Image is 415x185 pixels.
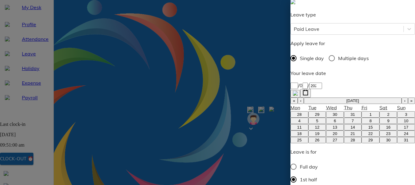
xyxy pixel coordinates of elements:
abbr: Wednesday [326,105,337,111]
button: 16 August 2025 [379,124,397,130]
button: 20 August 2025 [326,130,344,137]
p: Leave type [290,11,415,18]
abbr: 19 August 2025 [315,131,320,136]
abbr: 25 August 2025 [297,138,302,142]
button: « [290,98,297,104]
abbr: 30 July 2025 [333,112,337,117]
abbr: 18 August 2025 [297,131,302,136]
button: 31 August 2025 [397,137,415,143]
abbr: Tuesday [308,105,317,111]
button: 10 August 2025 [397,118,415,124]
button: 26 August 2025 [308,137,326,143]
span: 0 [300,82,303,88]
abbr: 26 August 2025 [315,138,320,142]
abbr: 23 August 2025 [386,131,391,136]
abbr: 10 August 2025 [404,119,408,123]
button: [DATE] [304,98,402,104]
abbr: 3 August 2025 [405,112,407,117]
button: 13 August 2025 [326,124,344,130]
div: Paid Leave [294,25,319,33]
span: 1st half [300,176,317,183]
abbr: 13 August 2025 [333,125,337,130]
abbr: 31 July 2025 [351,112,355,117]
span: Your leave date [290,70,326,76]
abbr: Monday [290,105,300,111]
button: 21 August 2025 [344,130,362,137]
abbr: 4 August 2025 [298,119,300,123]
abbr: 14 August 2025 [351,125,355,130]
input: -- [290,83,298,89]
button: 9 August 2025 [379,118,397,124]
span: / [308,82,309,88]
span: / [298,82,300,88]
abbr: 28 July 2025 [297,112,302,117]
button: 22 August 2025 [362,130,379,137]
button: 23 August 2025 [379,130,397,137]
abbr: Friday [362,105,367,111]
abbr: 16 August 2025 [386,125,391,130]
button: 12 August 2025 [308,124,326,130]
button: 27 August 2025 [326,137,344,143]
button: » [408,98,415,104]
abbr: 30 August 2025 [386,138,391,142]
button: 30 August 2025 [379,137,397,143]
abbr: 9 August 2025 [387,119,389,123]
button: 29 July 2025 [308,111,326,118]
abbr: 31 August 2025 [404,138,408,142]
abbr: 29 August 2025 [368,138,373,142]
button: 2 August 2025 [379,111,397,118]
abbr: 21 August 2025 [351,131,355,136]
button: 31 July 2025 [344,111,362,118]
abbr: 28 August 2025 [351,138,355,142]
button: 18 August 2025 [290,130,308,137]
button: › [402,98,408,104]
button: 6 August 2025 [326,118,344,124]
abbr: Thursday [344,105,352,111]
button: 4 August 2025 [290,118,308,124]
button: 15 August 2025 [362,124,379,130]
p: Leave is for [290,148,323,155]
button: 14 August 2025 [344,124,362,130]
span: Full day [300,163,318,170]
span: Single day [300,55,324,62]
abbr: 1 August 2025 [369,112,372,117]
button: 11 August 2025 [290,124,308,130]
span: Apply leave for [290,40,325,46]
abbr: 15 August 2025 [368,125,373,130]
button: 28 July 2025 [290,111,308,118]
button: 30 July 2025 [326,111,344,118]
abbr: 7 August 2025 [352,119,354,123]
img: clearIcon.00697547.svg [293,91,298,96]
button: 25 August 2025 [290,137,308,143]
abbr: 2 August 2025 [387,112,389,117]
abbr: 17 August 2025 [404,125,408,130]
abbr: Sunday [397,105,406,111]
div: daytype [290,52,415,65]
button: 1 August 2025 [362,111,379,118]
abbr: 5 August 2025 [316,119,318,123]
button: 17 August 2025 [397,124,415,130]
button: 7 August 2025 [344,118,362,124]
abbr: 22 August 2025 [368,131,373,136]
abbr: 11 August 2025 [297,125,302,130]
button: 24 August 2025 [397,130,415,137]
button: 5 August 2025 [308,118,326,124]
input: ---- [309,83,322,89]
abbr: 8 August 2025 [369,119,372,123]
abbr: 27 August 2025 [333,138,337,142]
input: -- [303,83,308,89]
button: 8 August 2025 [362,118,379,124]
abbr: 29 July 2025 [315,112,320,117]
button: 28 August 2025 [344,137,362,143]
button: 19 August 2025 [308,130,326,137]
span: Multiple days [338,55,369,62]
abbr: 24 August 2025 [404,131,408,136]
abbr: Saturday [379,105,387,111]
abbr: 20 August 2025 [333,131,337,136]
abbr: 12 August 2025 [315,125,320,130]
button: 3 August 2025 [397,111,415,118]
button: ‹ [298,98,304,104]
button: 29 August 2025 [362,137,379,143]
abbr: 6 August 2025 [334,119,336,123]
